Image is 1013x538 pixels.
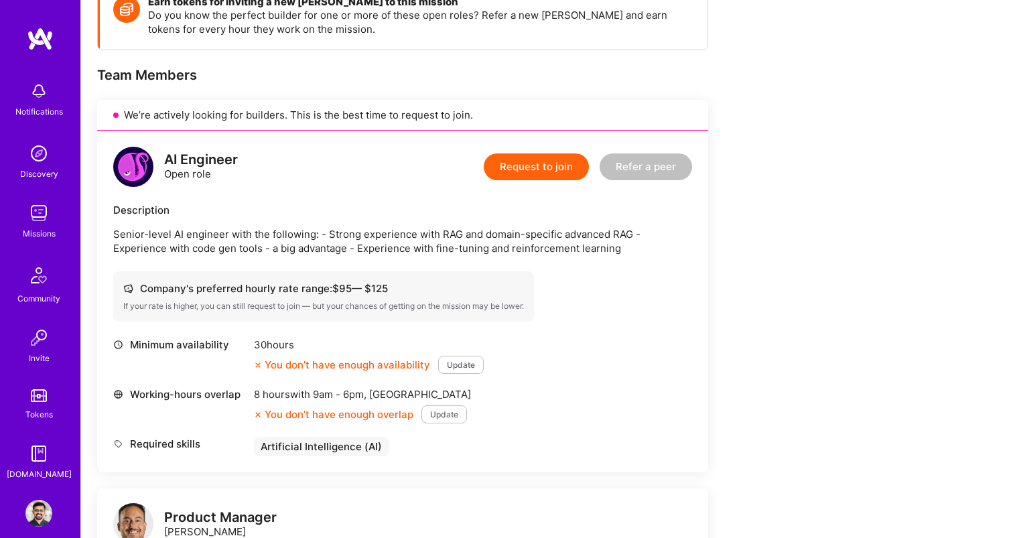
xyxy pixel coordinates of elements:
[164,511,277,525] div: Product Manager
[113,203,692,217] div: Description
[113,387,247,401] div: Working-hours overlap
[484,153,589,180] button: Request to join
[25,78,52,105] img: bell
[254,387,471,401] div: 8 hours with [GEOGRAPHIC_DATA]
[113,147,153,187] img: logo
[113,437,247,451] div: Required skills
[20,167,58,181] div: Discovery
[123,301,524,312] div: If your rate is higher, you can still request to join — but your chances of getting on the missio...
[25,500,52,527] img: User Avatar
[254,411,262,419] i: icon CloseOrange
[23,259,55,291] img: Community
[438,356,484,374] button: Update
[310,388,369,401] span: 9am - 6pm ,
[254,407,413,421] div: You don’t have enough overlap
[25,140,52,167] img: discovery
[97,100,708,131] div: We’re actively looking for builders. This is the best time to request to join.
[25,407,53,421] div: Tokens
[25,440,52,467] img: guide book
[113,340,123,350] i: icon Clock
[25,200,52,226] img: teamwork
[27,27,54,51] img: logo
[113,227,692,255] p: Senior-level AI engineer with the following: - Strong experience with RAG and domain-specific adv...
[23,226,56,241] div: Missions
[600,153,692,180] button: Refer a peer
[123,283,133,293] i: icon Cash
[15,105,63,119] div: Notifications
[22,500,56,527] a: User Avatar
[113,389,123,399] i: icon World
[7,467,72,481] div: [DOMAIN_NAME]
[254,338,484,352] div: 30 hours
[25,324,52,351] img: Invite
[113,338,247,352] div: Minimum availability
[31,389,47,402] img: tokens
[164,153,238,167] div: AI Engineer
[421,405,467,423] button: Update
[97,66,708,84] div: Team Members
[29,351,50,365] div: Invite
[254,361,262,369] i: icon CloseOrange
[148,8,694,36] p: Do you know the perfect builder for one or more of these open roles? Refer a new [PERSON_NAME] an...
[17,291,60,306] div: Community
[113,439,123,449] i: icon Tag
[254,358,430,372] div: You don’t have enough availability
[164,153,238,181] div: Open role
[254,437,389,456] div: Artificial Intelligence (AI)
[123,281,524,295] div: Company's preferred hourly rate range: $ 95 — $ 125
